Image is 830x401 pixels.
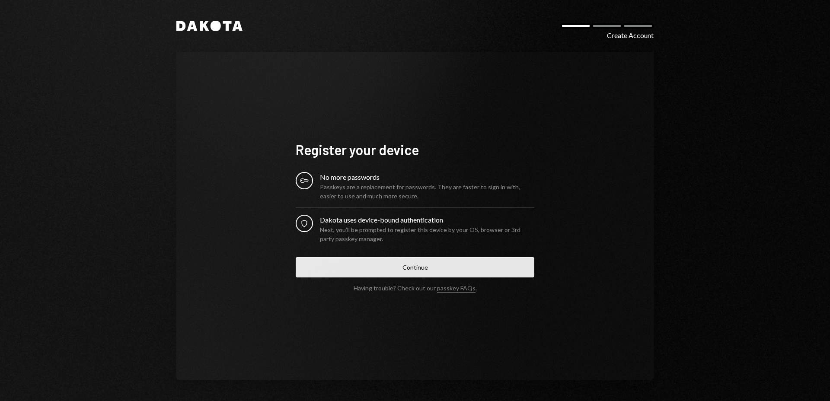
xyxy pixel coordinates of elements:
[320,172,534,182] div: No more passwords
[320,215,534,225] div: Dakota uses device-bound authentication
[296,257,534,277] button: Continue
[320,182,534,200] div: Passkeys are a replacement for passwords. They are faster to sign in with, easier to use and much...
[320,225,534,243] div: Next, you’ll be prompted to register this device by your OS, browser or 3rd party passkey manager.
[437,284,476,293] a: passkey FAQs
[607,30,654,41] div: Create Account
[354,284,477,292] div: Having trouble? Check out our .
[296,141,534,158] h1: Register your device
